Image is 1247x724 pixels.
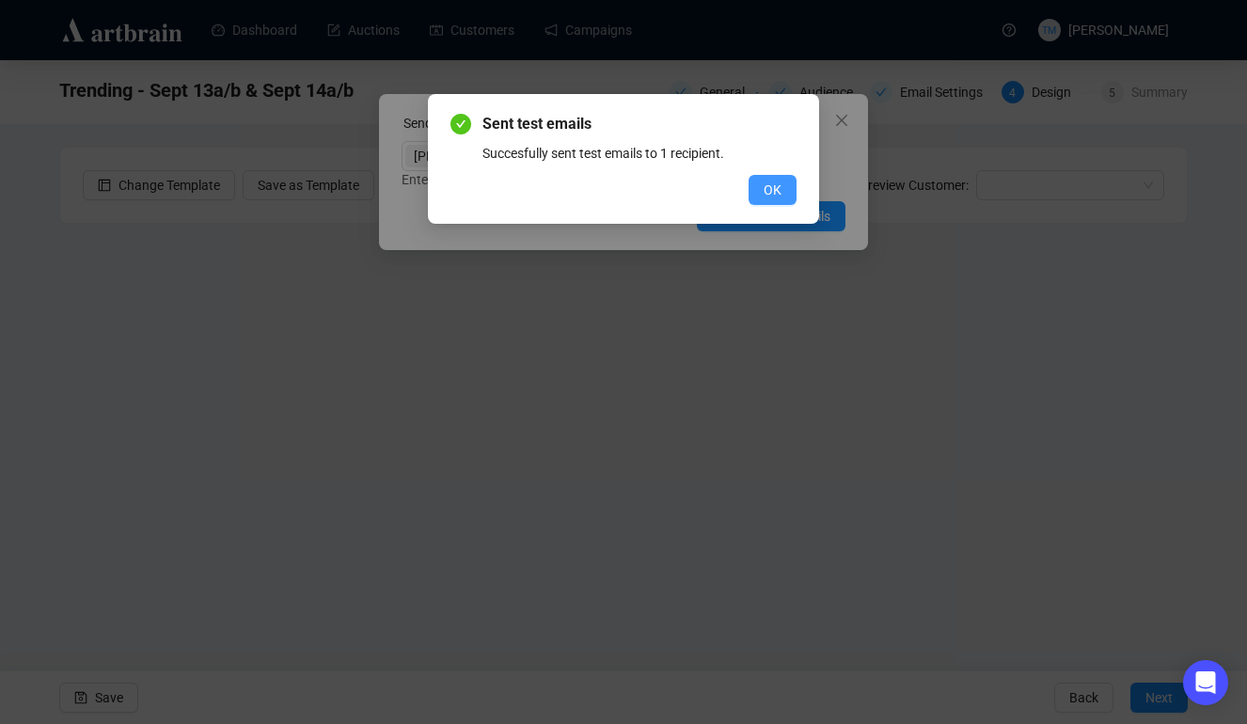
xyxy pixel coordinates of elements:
span: Sent test emails [482,113,797,135]
span: OK [764,180,781,200]
span: check-circle [450,114,471,134]
div: Succesfully sent test emails to 1 recipient. [482,143,797,164]
button: OK [749,175,797,205]
div: Open Intercom Messenger [1183,660,1228,705]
